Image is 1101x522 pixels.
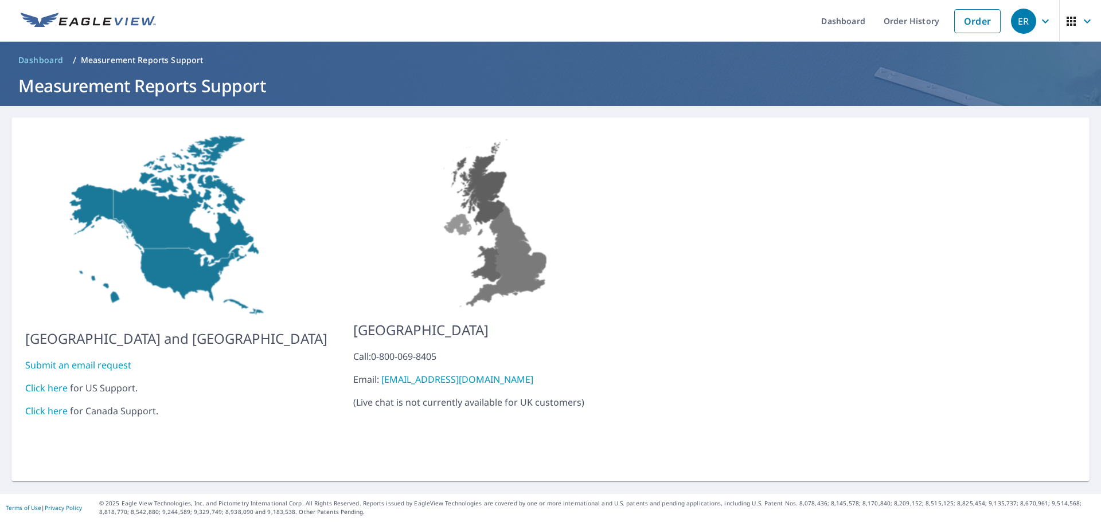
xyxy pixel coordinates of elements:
a: Dashboard [14,51,68,69]
p: | [6,504,82,511]
div: ER [1011,9,1036,34]
li: / [73,53,76,67]
a: Click here [25,405,68,417]
span: Dashboard [18,54,64,66]
p: ( Live chat is not currently available for UK customers ) [353,350,642,409]
div: for US Support. [25,381,327,395]
img: US-MAP [25,131,327,319]
img: EV Logo [21,13,156,30]
p: © 2025 Eagle View Technologies, Inc. and Pictometry International Corp. All Rights Reserved. Repo... [99,499,1095,516]
p: [GEOGRAPHIC_DATA] [353,320,642,340]
a: Order [954,9,1001,33]
p: Measurement Reports Support [81,54,204,66]
a: Submit an email request [25,359,131,371]
img: US-MAP [353,131,642,311]
h1: Measurement Reports Support [14,74,1087,97]
div: for Canada Support. [25,404,327,418]
nav: breadcrumb [14,51,1087,69]
p: [GEOGRAPHIC_DATA] and [GEOGRAPHIC_DATA] [25,328,327,349]
div: Email: [353,372,642,386]
a: [EMAIL_ADDRESS][DOMAIN_NAME] [381,373,533,386]
a: Terms of Use [6,504,41,512]
div: Call: 0-800-069-8405 [353,350,642,363]
a: Click here [25,382,68,394]
a: Privacy Policy [45,504,82,512]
